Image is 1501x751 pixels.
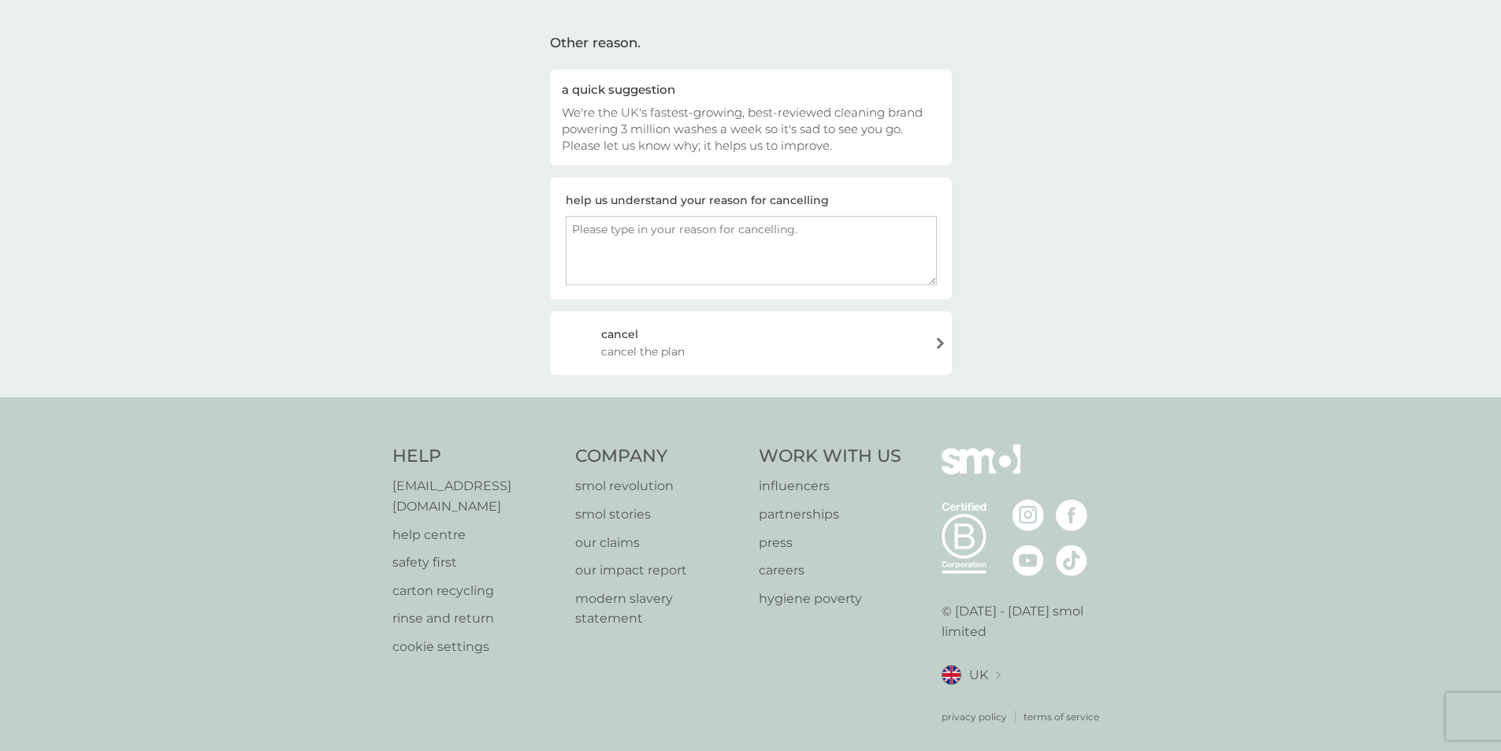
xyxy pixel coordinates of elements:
img: visit the smol Tiktok page [1056,545,1087,576]
a: smol stories [575,504,743,525]
h4: Work With Us [759,444,901,469]
img: visit the smol Facebook page [1056,500,1087,531]
a: partnerships [759,504,901,525]
img: select a new location [996,671,1001,680]
img: visit the smol Youtube page [1012,545,1044,576]
span: cancel the plan [601,343,685,360]
a: carton recycling [392,581,560,601]
a: smol revolution [575,476,743,496]
a: our impact report [575,560,743,581]
h4: Help [392,444,560,469]
span: UK [969,665,988,686]
a: privacy policy [942,709,1007,724]
div: cancel [601,325,638,343]
a: our claims [575,533,743,553]
a: safety first [392,552,560,573]
a: influencers [759,476,901,496]
div: Other reason. [550,32,952,54]
a: hygiene poverty [759,589,901,609]
a: terms of service [1024,709,1099,724]
a: [EMAIL_ADDRESS][DOMAIN_NAME] [392,476,560,516]
span: We're the UK's fastest-growing, best-reviewed cleaning brand powering 3 million washes a week so ... [562,105,923,153]
a: rinse and return [392,608,560,629]
h4: Company [575,444,743,469]
a: cookie settings [392,637,560,657]
p: © [DATE] - [DATE] smol limited [942,601,1109,641]
img: visit the smol Instagram page [1012,500,1044,531]
img: smol [942,444,1020,498]
div: a quick suggestion [562,81,940,98]
div: help us understand your reason for cancelling [566,191,829,209]
a: careers [759,560,901,581]
a: help centre [392,525,560,545]
a: press [759,533,901,553]
img: UK flag [942,665,961,685]
a: modern slavery statement [575,589,743,629]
